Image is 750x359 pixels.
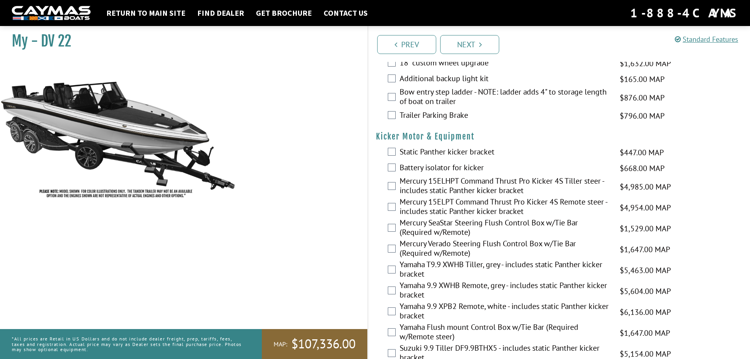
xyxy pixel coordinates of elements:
span: MAP: [274,340,287,348]
label: Mercury SeaStar Steering Flush Control Box w/Tie Bar (Required w/Remote) [400,218,610,239]
a: Return to main site [102,8,189,18]
span: $165.00 MAP [620,73,665,85]
span: $107,336.00 [291,336,356,352]
span: $668.00 MAP [620,162,665,174]
span: $4,954.00 MAP [620,202,671,214]
span: $876.00 MAP [620,92,665,104]
span: $447.00 MAP [620,147,664,158]
span: $5,604.00 MAP [620,285,671,297]
div: 1-888-4CAYMAS [630,4,738,22]
span: $1,529.00 MAP [620,223,671,234]
span: $4,985.00 MAP [620,181,671,193]
p: *All prices are Retail in US Dollars and do not include dealer freight, prep, tariffs, fees, taxe... [12,332,244,356]
label: Additional backup light kit [400,74,610,85]
label: Mercury 15ELPT Command Thrust Pro Kicker 4S Remote steer - includes static Panther kicker bracket [400,197,610,218]
span: $5,463.00 MAP [620,264,671,276]
span: $1,647.00 MAP [620,244,670,255]
label: Mercury 15ELHPT Command Thrust Pro Kicker 4S Tiller steer - includes static Panther kicker bracket [400,176,610,197]
h4: Kicker Motor & Equipment [376,132,743,141]
label: 18” custom wheel upgrade [400,58,610,69]
a: Get Brochure [252,8,316,18]
label: Trailer Parking Brake [400,110,610,122]
a: Next [440,35,499,54]
a: Standard Features [675,35,738,44]
label: Bow entry step ladder - NOTE: ladder adds 4" to storage length of boat on trailer [400,87,610,108]
label: Battery isolator for kicker [400,163,610,174]
label: Static Panther kicker bracket [400,147,610,158]
a: Prev [377,35,436,54]
label: Yamaha Flush mount Control Box w/Tie Bar (Required w/Remote steer) [400,322,610,343]
label: Yamaha 9.9 XPB2 Remote, white - includes static Panther kicker bracket [400,301,610,322]
a: Contact Us [320,8,372,18]
span: $6,136.00 MAP [620,306,671,318]
label: Yamaha 9.9 XWHB Remote, grey - includes static Panther kicker bracket [400,281,610,301]
a: Find Dealer [193,8,248,18]
span: $796.00 MAP [620,110,665,122]
a: MAP:$107,336.00 [262,329,367,359]
span: $1,647.00 MAP [620,327,670,339]
label: Yamaha T9.9 XWHB Tiller, grey - includes static Panther kicker bracket [400,260,610,281]
span: $1,632.00 MAP [620,58,671,69]
label: Mercury Verado Steering Flush Control Box w/Tie Bar (Required w/Remote) [400,239,610,260]
img: white-logo-c9c8dbefe5ff5ceceb0f0178aa75bf4bb51f6bca0971e226c86eb53dfe498488.png [12,6,91,20]
h1: My - DV 22 [12,32,348,50]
